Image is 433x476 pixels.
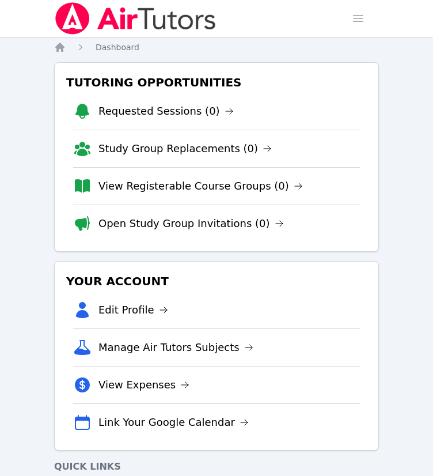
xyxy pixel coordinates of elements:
h3: Your Account [64,271,369,292]
a: Open Study Group Invitations (0) [98,216,284,232]
img: Air Tutors [54,2,217,35]
a: Dashboard [96,41,139,53]
a: View Registerable Course Groups (0) [98,178,303,194]
a: Manage Air Tutors Subjects [98,339,253,356]
h3: Tutoring Opportunities [64,72,369,93]
a: Link Your Google Calendar [98,414,249,430]
nav: Breadcrumb [54,41,379,53]
h4: Quick Links [54,460,379,474]
span: Dashboard [96,43,139,52]
a: Requested Sessions (0) [98,103,234,119]
a: View Expenses [98,377,189,393]
a: Study Group Replacements (0) [98,141,272,157]
a: Edit Profile [98,302,168,318]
